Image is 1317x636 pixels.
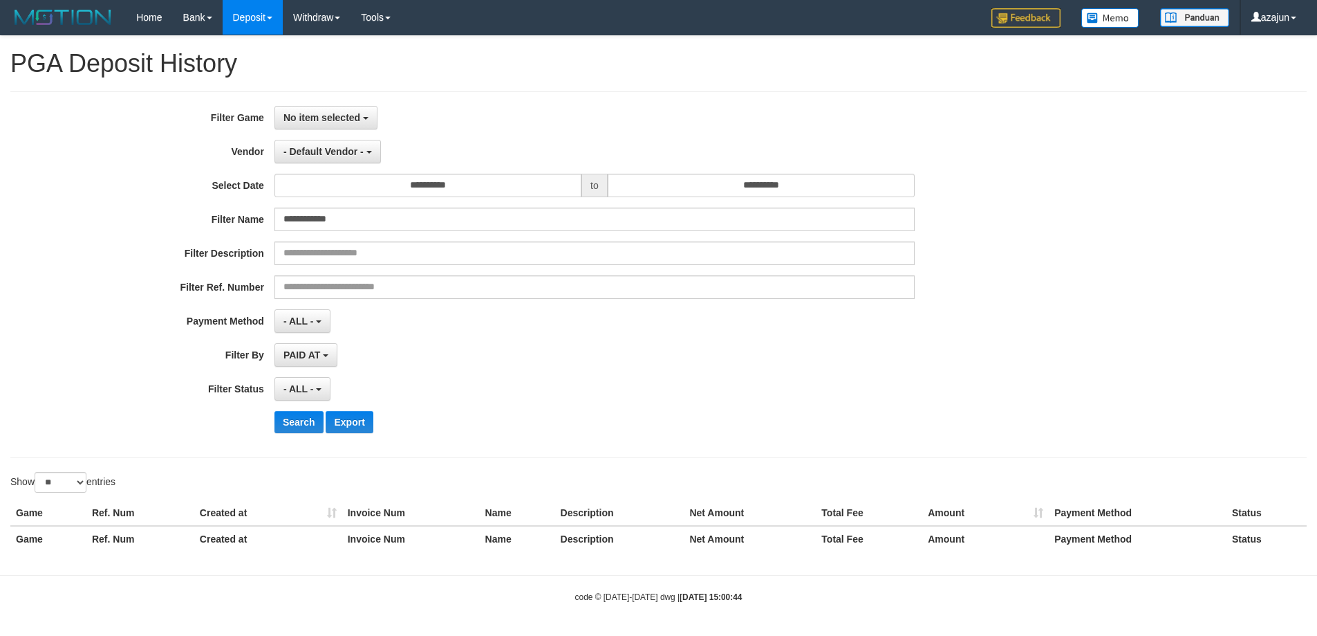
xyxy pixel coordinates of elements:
[342,526,480,552] th: Invoice Num
[274,106,377,129] button: No item selected
[10,7,115,28] img: MOTION_logo.png
[283,146,364,157] span: - Default Vendor -
[10,472,115,493] label: Show entries
[922,526,1049,552] th: Amount
[274,140,381,163] button: - Default Vendor -
[816,526,922,552] th: Total Fee
[555,526,684,552] th: Description
[86,500,194,526] th: Ref. Num
[283,383,314,394] span: - ALL -
[10,500,86,526] th: Game
[194,526,342,552] th: Created at
[194,500,342,526] th: Created at
[581,174,608,197] span: to
[684,526,816,552] th: Net Amount
[1226,500,1307,526] th: Status
[680,592,742,602] strong: [DATE] 15:00:44
[326,411,373,433] button: Export
[283,316,314,327] span: - ALL -
[555,500,684,526] th: Description
[1226,526,1307,552] th: Status
[274,343,337,367] button: PAID AT
[283,112,360,123] span: No item selected
[1049,500,1226,526] th: Payment Method
[480,500,555,526] th: Name
[35,472,86,493] select: Showentries
[342,500,480,526] th: Invoice Num
[274,411,324,433] button: Search
[86,526,194,552] th: Ref. Num
[684,500,816,526] th: Net Amount
[575,592,742,602] small: code © [DATE]-[DATE] dwg |
[1160,8,1229,27] img: panduan.png
[283,349,320,361] span: PAID AT
[1049,526,1226,552] th: Payment Method
[1081,8,1139,28] img: Button%20Memo.svg
[991,8,1061,28] img: Feedback.jpg
[274,309,330,333] button: - ALL -
[274,377,330,401] button: - ALL -
[480,526,555,552] th: Name
[10,526,86,552] th: Game
[816,500,922,526] th: Total Fee
[922,500,1049,526] th: Amount
[10,50,1307,78] h1: PGA Deposit History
